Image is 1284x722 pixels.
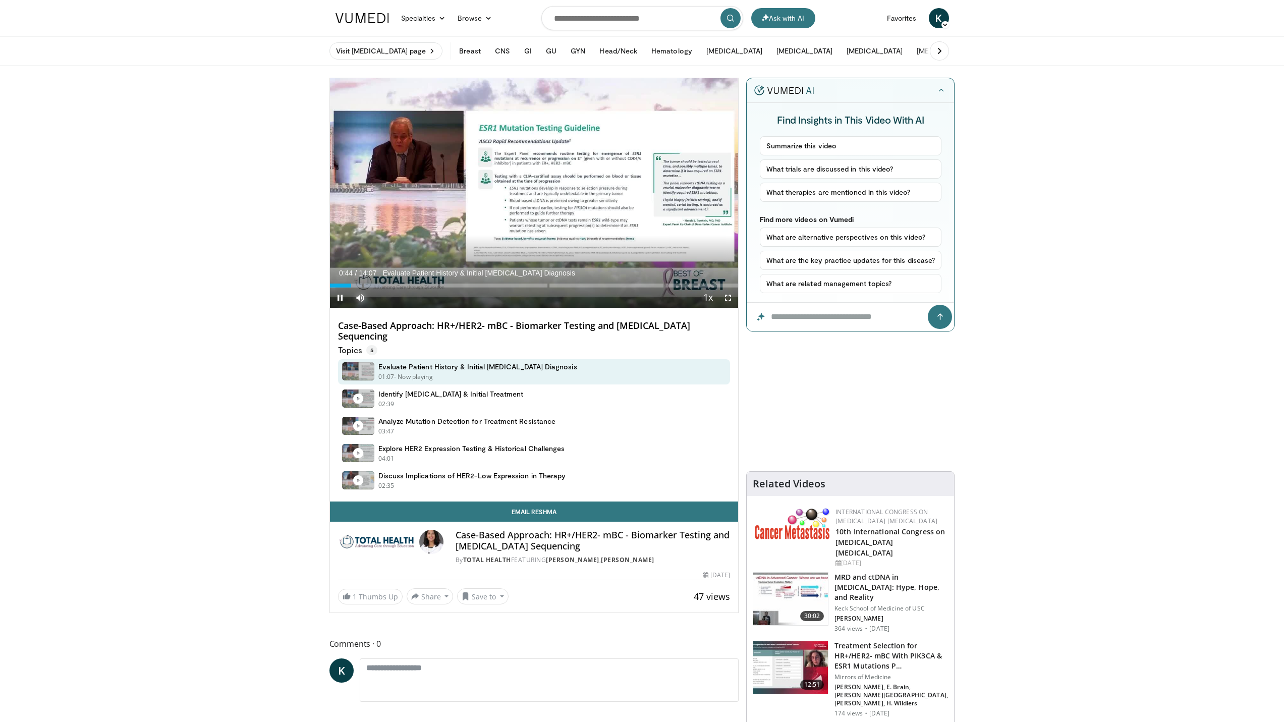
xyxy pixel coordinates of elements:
button: GU [540,41,563,61]
button: [MEDICAL_DATA] [911,41,979,61]
p: Find more videos on Vumedi [760,215,942,224]
button: Hematology [645,41,698,61]
img: Total Health [338,530,415,554]
span: 30:02 [800,611,824,621]
button: What therapies are mentioned in this video? [760,183,942,202]
button: [MEDICAL_DATA] [841,41,909,61]
img: 6ff8bc22-9509-4454-a4f8-ac79dd3b8976.png.150x105_q85_autocrop_double_scale_upscale_version-0.2.png [755,508,830,539]
a: International Congress on [MEDICAL_DATA] [MEDICAL_DATA] [835,508,937,525]
button: GI [518,41,538,61]
button: What are alternative perspectives on this video? [760,228,942,247]
a: Browse [452,8,498,28]
button: What trials are discussed in this video? [760,159,942,179]
p: Keck School of Medicine of USC [834,604,948,613]
button: [MEDICAL_DATA] [700,41,768,61]
h3: MRD and ctDNA in [MEDICAL_DATA]: Hype, Hope, and Reality [834,572,948,602]
button: Fullscreen [718,288,738,308]
h3: Treatment Selection for HR+/HER2- mBC With PIK3CA & ESR1 Mutations P… [834,641,948,671]
div: · [865,709,867,717]
span: 5 [366,345,377,355]
video-js: Video Player [330,78,739,308]
button: Mute [350,288,370,308]
p: 02:39 [378,400,395,409]
p: [DATE] [869,709,889,717]
button: Playback Rate [698,288,718,308]
button: Save to [457,588,509,604]
span: 12:51 [800,680,824,690]
div: · [865,625,867,633]
a: Visit [MEDICAL_DATA] page [329,42,443,60]
button: Summarize this video [760,136,942,155]
span: Comments 0 [329,637,739,650]
span: / [355,269,357,277]
p: 03:47 [378,427,395,436]
a: Email Reshma [330,502,739,522]
p: [DATE] [869,625,889,633]
span: 47 views [694,590,730,602]
p: 01:07 [378,372,395,381]
button: Pause [330,288,350,308]
a: [PERSON_NAME] [601,556,654,564]
a: 12:51 Treatment Selection for HR+/HER2- mBC With PIK3CA & ESR1 Mutations P… Mirrors of Medicine [... [753,641,948,717]
p: Mirrors of Medicine [834,673,948,681]
p: 04:01 [378,454,395,463]
img: vumedi-ai-logo.v2.svg [754,85,814,95]
h4: Identify [MEDICAL_DATA] & Initial Treatment [378,390,524,399]
span: Evaluate Patient History & Initial [MEDICAL_DATA] Diagnosis [382,268,575,277]
button: Head/Neck [593,41,643,61]
h4: Evaluate Patient History & Initial [MEDICAL_DATA] Diagnosis [378,362,577,371]
h4: Analyze Mutation Detection for Treatment Resistance [378,417,556,426]
iframe: Advertisement [775,339,926,465]
a: K [929,8,949,28]
img: 024a6e11-9867-4ef4-b8b8-a8a9b4dfcf75.150x105_q85_crop-smart_upscale.jpg [753,641,828,694]
h4: Case-Based Approach: HR+/HER2- mBC - Biomarker Testing and [MEDICAL_DATA] Sequencing [338,320,731,342]
p: - Now playing [394,372,433,381]
a: Total Health [463,556,511,564]
h4: Find Insights in This Video With AI [760,113,942,126]
img: VuMedi Logo [336,13,389,23]
a: Specialties [395,8,452,28]
div: [DATE] [703,571,730,580]
button: [MEDICAL_DATA] [770,41,839,61]
a: 1 Thumbs Up [338,589,403,604]
button: GYN [565,41,591,61]
a: K [329,658,354,683]
img: a28ed1e9-cbd5-4d7d-879f-fcb346251636.150x105_q85_crop-smart_upscale.jpg [753,573,828,625]
img: Avatar [419,530,443,554]
button: CNS [489,41,516,61]
h4: Case-Based Approach: HR+/HER2- mBC - Biomarker Testing and [MEDICAL_DATA] Sequencing [456,530,730,551]
p: 02:35 [378,481,395,490]
button: Ask with AI [751,8,815,28]
a: [PERSON_NAME] [546,556,599,564]
a: 10th International Congress on [MEDICAL_DATA] [MEDICAL_DATA] [835,527,945,558]
span: 0:44 [339,269,353,277]
h4: Related Videos [753,478,825,490]
p: Topics [338,345,377,355]
p: [PERSON_NAME] [834,615,948,623]
button: What are related management topics? [760,274,942,293]
span: 1 [353,592,357,601]
span: 14:07 [359,269,376,277]
a: Favorites [881,8,923,28]
h4: Discuss Implications of HER2-Low Expression in Therapy [378,471,566,480]
p: [PERSON_NAME], E. Brain, [PERSON_NAME][GEOGRAPHIC_DATA], [PERSON_NAME], H. Wildiers [834,683,948,707]
div: By FEATURING , [456,556,730,565]
h4: Explore HER2 Expression Testing & Historical Challenges [378,444,565,453]
p: 174 views [834,709,863,717]
div: Progress Bar [330,284,739,288]
button: Breast [453,41,486,61]
input: Question for the AI [747,303,954,331]
button: Share [407,588,454,604]
p: 364 views [834,625,863,633]
a: 30:02 MRD and ctDNA in [MEDICAL_DATA]: Hype, Hope, and Reality Keck School of Medicine of USC [PE... [753,572,948,633]
input: Search topics, interventions [541,6,743,30]
button: What are the key practice updates for this disease? [760,251,942,270]
div: [DATE] [835,559,946,568]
